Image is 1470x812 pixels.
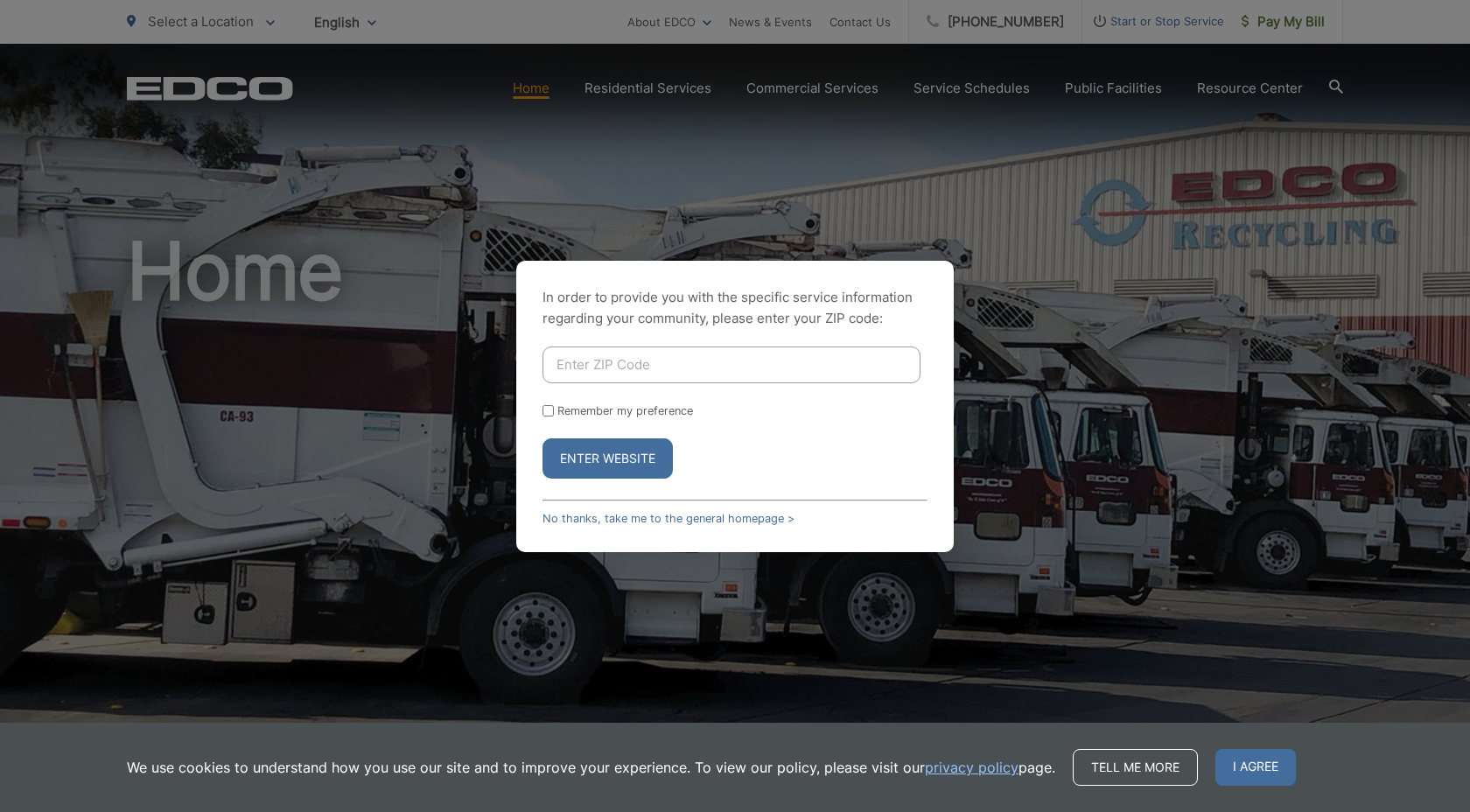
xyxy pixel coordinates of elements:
[542,512,794,525] a: No thanks, take me to the general homepage >
[1215,749,1296,786] span: I agree
[127,757,1055,778] p: We use cookies to understand how you use our site and to improve your experience. To view our pol...
[542,346,920,383] input: Enter ZIP Code
[925,757,1018,778] a: privacy policy
[1073,749,1198,786] a: Tell me more
[542,438,673,479] button: Enter Website
[542,287,927,329] p: In order to provide you with the specific service information regarding your community, please en...
[557,404,693,417] label: Remember my preference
